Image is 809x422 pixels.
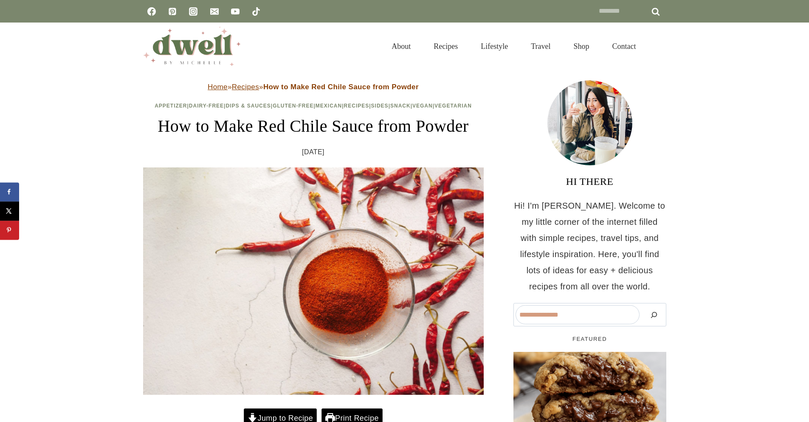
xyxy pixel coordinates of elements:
a: Email [206,3,223,20]
h1: How to Make Red Chile Sauce from Powder [143,113,484,139]
a: Shop [562,31,600,61]
button: Search [644,305,664,324]
button: View Search Form [652,39,666,54]
a: Recipes [232,83,259,91]
a: Dairy-Free [189,103,224,109]
a: Lifestyle [469,31,519,61]
a: Dips & Sauces [226,103,271,109]
a: Recipes [344,103,369,109]
a: About [380,31,422,61]
p: Hi! I'm [PERSON_NAME]. Welcome to my little corner of the internet filled with simple recipes, tr... [513,198,666,295]
a: Pinterest [164,3,181,20]
h5: FEATURED [513,335,666,343]
img: dried chiles with chile powder in a bowl [143,167,484,395]
a: Appetizer [155,103,187,109]
a: Vegetarian [434,103,472,109]
a: Travel [519,31,562,61]
a: Instagram [185,3,202,20]
a: Sides [371,103,389,109]
time: [DATE] [302,146,324,159]
h3: HI THERE [513,174,666,189]
strong: How to Make Red Chile Sauce from Powder [263,83,419,91]
img: DWELL by michelle [143,27,241,66]
span: | | | | | | | | | [155,103,472,109]
a: TikTok [248,3,265,20]
a: Gluten-Free [273,103,313,109]
span: » » [208,83,419,91]
a: Vegan [412,103,433,109]
a: Mexican [316,103,342,109]
a: Contact [601,31,648,61]
a: Snack [390,103,411,109]
a: Recipes [422,31,469,61]
a: Facebook [143,3,160,20]
a: Home [208,83,228,91]
nav: Primary Navigation [380,31,647,61]
a: YouTube [227,3,244,20]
